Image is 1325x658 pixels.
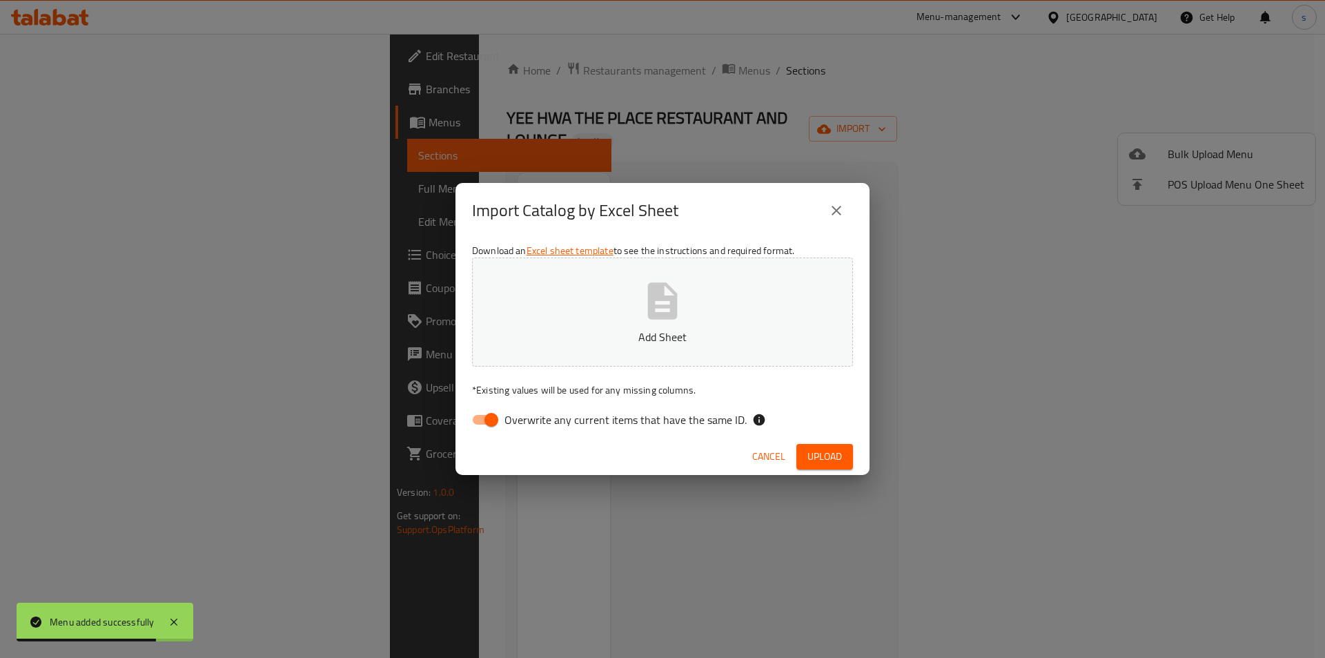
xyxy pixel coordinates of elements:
button: Cancel [747,444,791,470]
p: Existing values will be used for any missing columns. [472,383,853,397]
a: Excel sheet template [527,242,614,260]
button: Add Sheet [472,258,853,367]
button: close [820,194,853,227]
span: Overwrite any current items that have the same ID. [504,412,747,428]
p: Add Sheet [493,329,832,345]
button: Upload [796,444,853,470]
div: Download an to see the instructions and required format. [455,238,870,438]
div: Menu added successfully [50,615,155,630]
span: Upload [807,448,842,465]
h2: Import Catalog by Excel Sheet [472,200,678,222]
svg: If the overwrite option isn't selected, then the items that match an existing ID will be ignored ... [752,413,766,427]
span: Cancel [752,448,785,465]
